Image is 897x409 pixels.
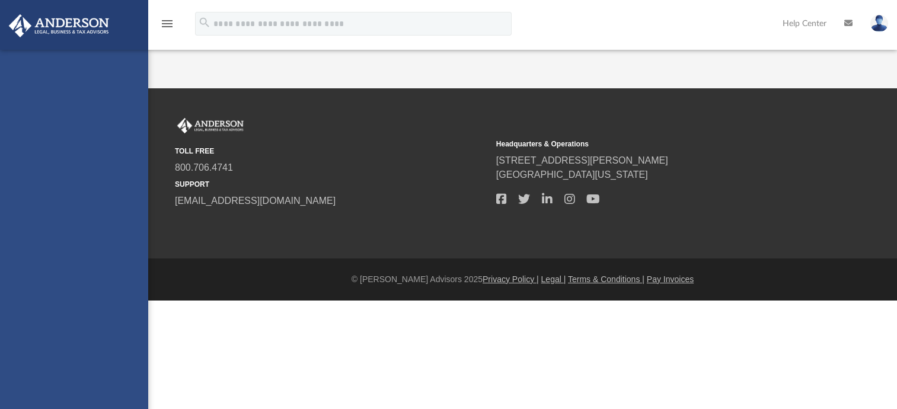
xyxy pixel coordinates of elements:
a: Legal | [541,274,566,284]
small: SUPPORT [175,179,488,190]
i: search [198,16,211,29]
a: Pay Invoices [647,274,694,284]
a: 800.706.4741 [175,162,233,172]
a: Privacy Policy | [483,274,539,284]
a: [GEOGRAPHIC_DATA][US_STATE] [496,170,648,180]
img: User Pic [870,15,888,32]
div: © [PERSON_NAME] Advisors 2025 [148,273,897,286]
small: Headquarters & Operations [496,139,809,149]
img: Anderson Advisors Platinum Portal [175,118,246,133]
a: Terms & Conditions | [568,274,644,284]
a: menu [160,23,174,31]
img: Anderson Advisors Platinum Portal [5,14,113,37]
i: menu [160,17,174,31]
a: [STREET_ADDRESS][PERSON_NAME] [496,155,668,165]
a: [EMAIL_ADDRESS][DOMAIN_NAME] [175,196,336,206]
small: TOLL FREE [175,146,488,156]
